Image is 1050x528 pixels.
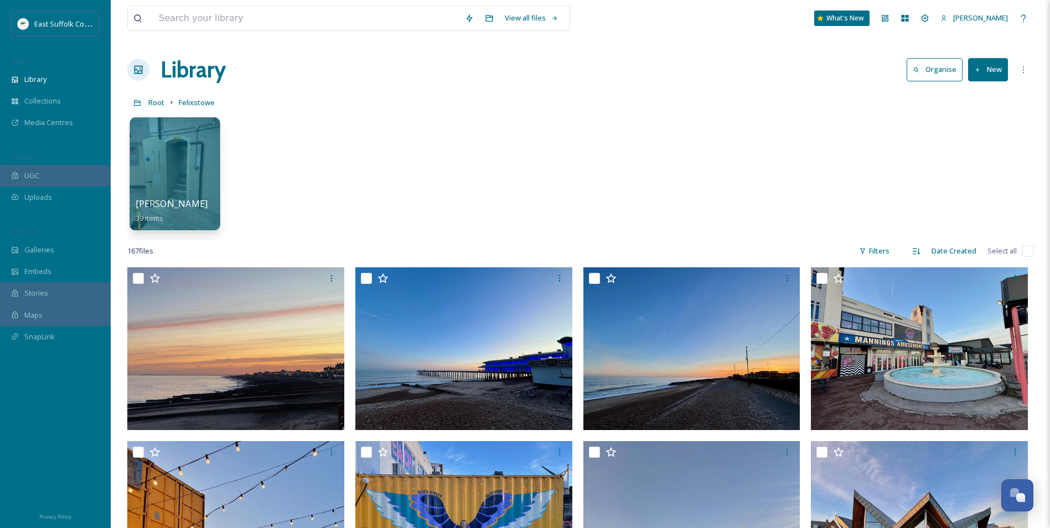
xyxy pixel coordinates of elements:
img: Felixstowe_DarrenKirby (6).jpg [583,267,800,430]
span: Library [24,74,46,85]
button: Organise [907,58,963,81]
span: COLLECT [11,153,35,162]
input: Search your library [153,6,459,30]
span: Maps [24,310,43,320]
div: Date Created [926,240,982,262]
a: Privacy Policy [39,509,71,522]
span: Uploads [24,192,52,203]
a: [PERSON_NAME] [935,7,1013,29]
div: Filters [854,240,895,262]
a: Library [161,53,226,86]
span: UGC [24,170,39,181]
a: Organise [907,58,968,81]
a: [PERSON_NAME]39 items [136,199,208,223]
span: SnapLink [24,332,55,342]
span: East Suffolk Council [34,18,100,29]
span: Felixstowe [179,97,215,107]
span: MEDIA [11,57,30,65]
a: View all files [499,7,564,29]
a: What's New [814,11,870,26]
span: Collections [24,96,61,106]
span: 167 file s [127,246,153,256]
span: Stories [24,288,48,298]
span: Privacy Policy [39,513,71,520]
img: Felixstowe_DarrenKirby (5).jpg [355,267,572,430]
img: ESC%20Logo.png [18,18,29,29]
span: [PERSON_NAME] [953,13,1008,23]
span: Select all [987,246,1017,256]
span: WIDGETS [11,227,37,236]
span: Root [148,97,164,107]
button: Open Chat [1001,479,1033,511]
img: Felixstowe_DarrenKirby (2).jpg [811,267,1028,430]
span: Media Centres [24,117,73,128]
button: New [968,58,1008,81]
span: Embeds [24,266,51,277]
span: Galleries [24,245,54,255]
span: 39 items [136,213,164,222]
span: [PERSON_NAME] [136,198,208,210]
a: Root [148,96,164,109]
img: Felixstowe_DarrenKirby (1).jpg [127,267,344,430]
a: Felixstowe [179,96,215,109]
